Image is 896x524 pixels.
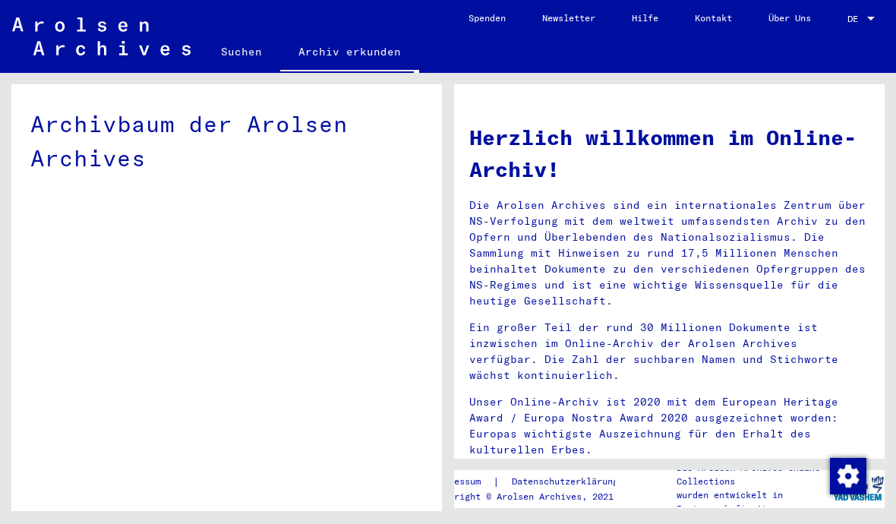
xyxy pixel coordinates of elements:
[847,14,864,24] span: DE
[433,474,493,490] a: Impressum
[677,488,831,516] p: wurden entwickelt in Partnerschaft mit
[469,197,869,309] p: Die Arolsen Archives sind ein internationales Zentrum über NS-Verfolgung mit dem weltweit umfasse...
[433,474,636,490] div: |
[469,122,869,185] h1: Herzlich willkommen im Online-Archiv!
[500,474,636,490] a: Datenschutzerklärung
[469,394,869,458] p: Unser Online-Archiv ist 2020 mit dem European Heritage Award / Europa Nostra Award 2020 ausgezeic...
[30,107,423,175] div: Archivbaum der Arolsen Archives
[433,490,636,503] p: Copyright © Arolsen Archives, 2021
[203,33,280,70] a: Suchen
[280,33,419,73] a: Archiv erkunden
[12,17,191,55] img: Arolsen_neg.svg
[830,458,866,494] img: Zustimmung ändern
[469,320,869,384] p: Ein großer Teil der rund 30 Millionen Dokumente ist inzwischen im Online-Archiv der Arolsen Archi...
[677,461,831,488] p: Die Arolsen Archives Online-Collections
